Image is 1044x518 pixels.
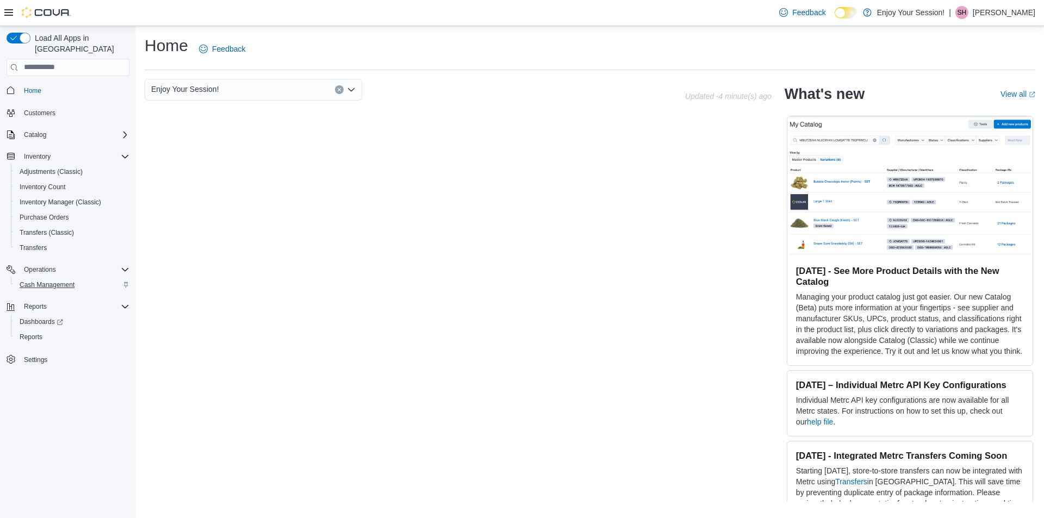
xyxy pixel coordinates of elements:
[20,244,47,252] span: Transfers
[15,330,129,344] span: Reports
[20,150,129,163] span: Inventory
[15,315,67,328] a: Dashboards
[2,262,134,277] button: Operations
[15,278,129,291] span: Cash Management
[15,226,78,239] a: Transfers (Classic)
[22,7,71,18] img: Cova
[15,241,129,254] span: Transfers
[15,330,47,344] a: Reports
[347,85,356,94] button: Open list of options
[15,165,87,178] a: Adjustments (Classic)
[20,228,74,237] span: Transfers (Classic)
[30,33,129,54] span: Load All Apps in [GEOGRAPHIC_DATA]
[20,352,129,366] span: Settings
[796,395,1024,427] p: Individual Metrc API key configurations are now available for all Metrc states. For instructions ...
[20,300,129,313] span: Reports
[835,7,857,18] input: Dark Mode
[20,317,63,326] span: Dashboards
[2,105,134,121] button: Customers
[15,211,73,224] a: Purchase Orders
[15,315,129,328] span: Dashboards
[958,6,967,19] span: SH
[15,196,129,209] span: Inventory Manager (Classic)
[15,180,70,194] a: Inventory Count
[20,263,129,276] span: Operations
[11,195,134,210] button: Inventory Manager (Classic)
[2,299,134,314] button: Reports
[11,225,134,240] button: Transfers (Classic)
[20,213,69,222] span: Purchase Orders
[20,183,66,191] span: Inventory Count
[775,2,830,23] a: Feedback
[15,226,129,239] span: Transfers (Classic)
[20,128,51,141] button: Catalog
[15,196,105,209] a: Inventory Manager (Classic)
[7,78,129,396] nav: Complex example
[15,241,51,254] a: Transfers
[24,109,55,117] span: Customers
[15,278,79,291] a: Cash Management
[20,263,60,276] button: Operations
[831,499,897,508] a: help documentation
[1029,91,1035,98] svg: External link
[2,351,134,367] button: Settings
[685,92,772,101] p: Updated -4 minute(s) ago
[796,450,1024,461] h3: [DATE] - Integrated Metrc Transfers Coming Soon
[195,38,250,60] a: Feedback
[145,35,188,57] h1: Home
[955,6,968,19] div: Scott Harrocks
[11,314,134,329] a: Dashboards
[20,300,51,313] button: Reports
[20,353,52,366] a: Settings
[2,127,134,142] button: Catalog
[20,106,129,120] span: Customers
[24,355,47,364] span: Settings
[877,6,945,19] p: Enjoy Your Session!
[24,265,56,274] span: Operations
[20,167,83,176] span: Adjustments (Classic)
[11,240,134,255] button: Transfers
[20,128,129,141] span: Catalog
[11,210,134,225] button: Purchase Orders
[24,86,41,95] span: Home
[807,417,833,426] a: help file
[20,84,129,97] span: Home
[20,150,55,163] button: Inventory
[2,83,134,98] button: Home
[2,149,134,164] button: Inventory
[835,477,867,486] a: Transfers
[796,265,1024,287] h3: [DATE] - See More Product Details with the New Catalog
[335,85,344,94] button: Clear input
[973,6,1035,19] p: [PERSON_NAME]
[11,179,134,195] button: Inventory Count
[1000,90,1035,98] a: View allExternal link
[212,43,245,54] span: Feedback
[796,291,1024,357] p: Managing your product catalog just got easier. Our new Catalog (Beta) puts more information at yo...
[11,164,134,179] button: Adjustments (Classic)
[20,198,101,207] span: Inventory Manager (Classic)
[11,277,134,292] button: Cash Management
[11,329,134,345] button: Reports
[949,6,951,19] p: |
[15,165,129,178] span: Adjustments (Classic)
[20,84,46,97] a: Home
[796,379,1024,390] h3: [DATE] – Individual Metrc API Key Configurations
[785,85,865,103] h2: What's new
[24,152,51,161] span: Inventory
[24,302,47,311] span: Reports
[15,211,129,224] span: Purchase Orders
[151,83,219,96] span: Enjoy Your Session!
[24,130,46,139] span: Catalog
[20,107,60,120] a: Customers
[792,7,825,18] span: Feedback
[15,180,129,194] span: Inventory Count
[20,280,74,289] span: Cash Management
[20,333,42,341] span: Reports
